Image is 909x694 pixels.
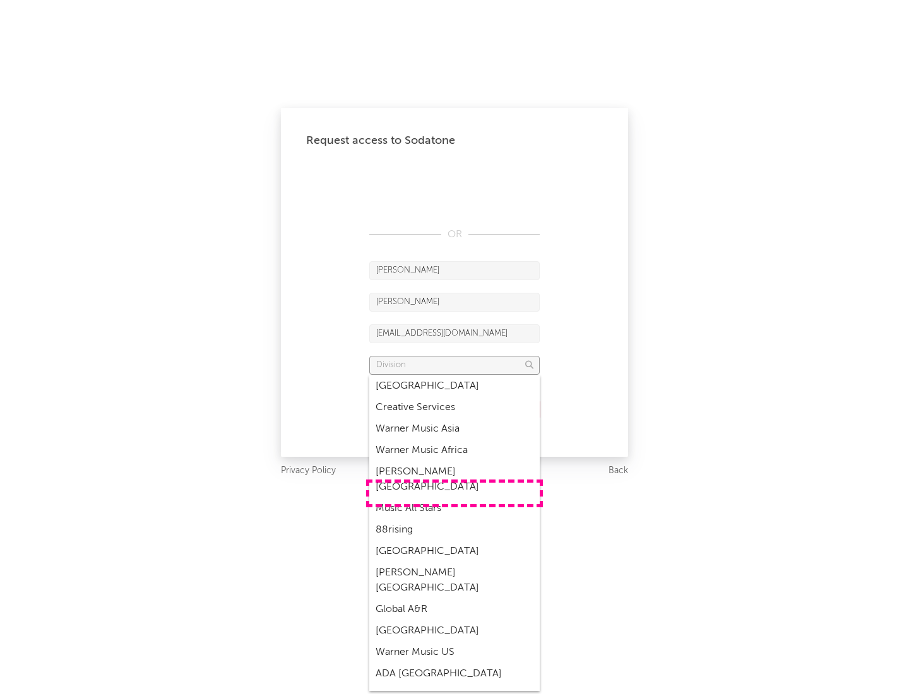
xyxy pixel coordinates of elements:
[369,519,540,541] div: 88rising
[369,261,540,280] input: First Name
[369,642,540,663] div: Warner Music US
[609,463,628,479] a: Back
[369,324,540,343] input: Email
[369,663,540,685] div: ADA [GEOGRAPHIC_DATA]
[369,356,540,375] input: Division
[369,375,540,397] div: [GEOGRAPHIC_DATA]
[369,227,540,242] div: OR
[369,461,540,498] div: [PERSON_NAME] [GEOGRAPHIC_DATA]
[369,397,540,418] div: Creative Services
[369,293,540,312] input: Last Name
[306,133,603,148] div: Request access to Sodatone
[369,562,540,599] div: [PERSON_NAME] [GEOGRAPHIC_DATA]
[369,418,540,440] div: Warner Music Asia
[369,440,540,461] div: Warner Music Africa
[369,599,540,620] div: Global A&R
[281,463,336,479] a: Privacy Policy
[369,620,540,642] div: [GEOGRAPHIC_DATA]
[369,541,540,562] div: [GEOGRAPHIC_DATA]
[369,498,540,519] div: Music All Stars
